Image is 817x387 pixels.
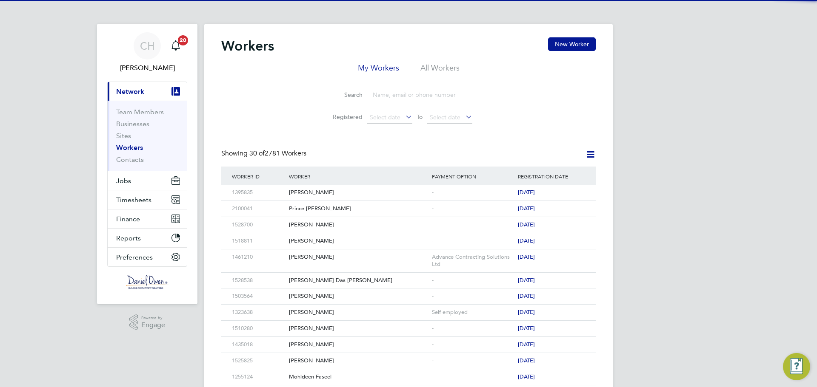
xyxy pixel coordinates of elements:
[230,320,587,328] a: 1510280[PERSON_NAME]-[DATE]
[287,321,430,336] div: [PERSON_NAME]
[116,177,131,185] span: Jobs
[518,237,535,244] span: [DATE]
[324,113,363,121] label: Registered
[230,273,287,288] div: 1528538
[230,249,287,265] div: 1461210
[287,233,430,249] div: [PERSON_NAME]
[116,196,151,204] span: Timesheets
[116,155,144,164] a: Contacts
[116,253,153,261] span: Preferences
[230,201,587,208] a: 2100041Prince [PERSON_NAME]-[DATE]
[518,308,535,316] span: [DATE]
[287,249,430,265] div: [PERSON_NAME]
[518,189,535,196] span: [DATE]
[430,369,516,385] div: -
[430,201,516,217] div: -
[230,249,587,256] a: 1461210[PERSON_NAME]Advance Contracting Solutions Ltd[DATE]
[518,341,535,348] span: [DATE]
[518,277,535,284] span: [DATE]
[178,35,188,45] span: 20
[108,171,187,190] button: Jobs
[221,149,308,158] div: Showing
[230,167,287,186] div: Worker ID
[140,40,155,51] span: CH
[783,353,810,380] button: Engage Resource Center
[230,185,287,201] div: 1395835
[414,111,425,122] span: To
[230,184,587,192] a: 1395835[PERSON_NAME]-[DATE]
[430,353,516,369] div: -
[107,32,187,73] a: CH[PERSON_NAME]
[518,292,535,299] span: [DATE]
[141,322,165,329] span: Engage
[129,314,166,331] a: Powered byEngage
[108,248,187,266] button: Preferences
[287,353,430,369] div: [PERSON_NAME]
[116,88,144,96] span: Network
[430,167,516,186] div: Payment Option
[287,305,430,320] div: [PERSON_NAME]
[430,321,516,336] div: -
[116,234,141,242] span: Reports
[230,288,587,295] a: 1503564[PERSON_NAME]-[DATE]
[518,221,535,228] span: [DATE]
[430,273,516,288] div: -
[108,101,187,171] div: Network
[230,353,587,360] a: 1525825[PERSON_NAME]-[DATE]
[287,288,430,304] div: [PERSON_NAME]
[287,369,430,385] div: Mohideen Faseel
[97,24,197,304] nav: Main navigation
[430,249,516,272] div: Advance Contracting Solutions Ltd
[358,63,399,78] li: My Workers
[167,32,184,59] a: 20
[230,217,587,224] a: 1528700[PERSON_NAME]-[DATE]
[287,167,430,186] div: Worker
[430,113,460,121] span: Select date
[116,215,140,223] span: Finance
[287,273,430,288] div: [PERSON_NAME] Das [PERSON_NAME]
[430,233,516,249] div: -
[116,108,164,116] a: Team Members
[430,337,516,353] div: -
[108,82,187,101] button: Network
[516,167,587,186] div: Registration Date
[287,217,430,233] div: [PERSON_NAME]
[230,272,587,280] a: 1528538[PERSON_NAME] Das [PERSON_NAME]-[DATE]
[230,336,587,344] a: 1435018[PERSON_NAME]-[DATE]
[518,205,535,212] span: [DATE]
[230,233,287,249] div: 1518811
[324,91,363,99] label: Search
[518,325,535,332] span: [DATE]
[116,120,149,128] a: Businesses
[108,209,187,228] button: Finance
[107,63,187,73] span: Cory Heath
[116,144,143,152] a: Workers
[430,185,516,201] div: -
[116,132,131,140] a: Sites
[369,87,493,103] input: Name, email or phone number
[230,201,287,217] div: 2100041
[221,37,274,54] h2: Workers
[548,37,596,51] button: New Worker
[230,337,287,353] div: 1435018
[108,229,187,247] button: Reports
[430,305,516,320] div: Self employed
[230,369,587,376] a: 1255124Mohideen Faseel-[DATE]
[126,275,169,289] img: danielowen-logo-retina.png
[430,217,516,233] div: -
[230,233,587,240] a: 1518811[PERSON_NAME]-[DATE]
[107,275,187,289] a: Go to home page
[370,113,400,121] span: Select date
[249,149,306,158] span: 2781 Workers
[230,369,287,385] div: 1255124
[141,314,165,322] span: Powered by
[230,321,287,336] div: 1510280
[230,305,287,320] div: 1323638
[420,63,460,78] li: All Workers
[518,357,535,364] span: [DATE]
[287,337,430,353] div: [PERSON_NAME]
[518,373,535,380] span: [DATE]
[230,288,287,304] div: 1503564
[230,304,587,311] a: 1323638[PERSON_NAME]Self employed[DATE]
[108,190,187,209] button: Timesheets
